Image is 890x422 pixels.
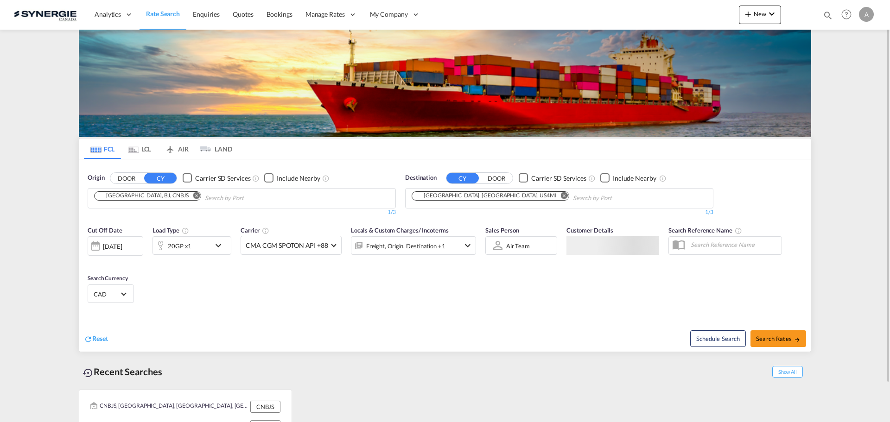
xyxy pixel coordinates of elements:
span: Search Reference Name [668,227,742,234]
div: Press delete to remove this chip. [97,192,191,200]
div: Include Nearby [277,174,320,183]
div: [DATE] [103,242,122,251]
button: Remove [187,192,201,201]
span: Destination [405,173,437,183]
md-icon: icon-information-outline [182,227,189,234]
button: Note: By default Schedule search will only considerorigin ports, destination ports and cut off da... [690,330,746,347]
div: A [859,7,874,22]
span: CMA CGM SPOTON API +88 [246,241,328,250]
md-icon: icon-magnify [823,10,833,20]
md-icon: icon-airplane [165,144,176,151]
img: LCL+%26+FCL+BACKGROUND.png [79,30,811,137]
span: Locals & Custom Charges [351,227,449,234]
div: icon-magnify [823,10,833,24]
button: DOOR [110,173,143,183]
md-checkbox: Checkbox No Ink [519,173,586,183]
md-tab-item: LCL [121,139,158,159]
button: DOOR [480,173,513,183]
md-checkbox: Checkbox No Ink [264,173,320,183]
button: icon-plus 400-fgNewicon-chevron-down [739,6,781,24]
span: Reset [92,334,108,342]
md-icon: icon-arrow-right [794,336,801,343]
md-tab-item: FCL [84,139,121,159]
button: Search Ratesicon-arrow-right [750,330,806,347]
div: 1/3 [405,208,713,216]
md-icon: icon-chevron-down [766,8,777,19]
div: Help [839,6,859,23]
span: Bookings [267,10,292,18]
md-icon: Unchecked: Ignores neighbouring ports when fetching rates.Checked : Includes neighbouring ports w... [659,175,667,182]
md-select: Sales Person: Air Team [505,239,540,252]
md-checkbox: Checkbox No Ink [600,173,656,183]
div: Press delete to remove this chip. [415,192,559,200]
span: New [743,10,777,18]
span: Search Currency [88,275,128,282]
span: Origin [88,173,104,183]
span: Sales Person [485,227,519,234]
div: Carrier SD Services [195,174,250,183]
div: Freight Origin Destination Factory Stuffing [366,239,445,252]
div: Miami, AZ, US4MI [415,192,557,200]
div: CNBJS [250,401,280,413]
div: 20GP x1icon-chevron-down [153,236,231,255]
span: Carrier [241,227,269,234]
div: Freight Origin Destination Factory Stuffingicon-chevron-down [351,236,476,255]
md-checkbox: Checkbox No Ink [183,173,250,183]
div: Beijing, BJ, CNBJS [97,192,189,200]
span: Rate Search [146,10,180,18]
md-icon: icon-backup-restore [83,367,94,378]
div: CNBJS, Beijing, BJ, China, Greater China & Far East Asia, Asia Pacific [90,401,248,413]
span: My Company [370,10,408,19]
button: CY [446,173,479,183]
img: 1f56c880d42311ef80fc7dca854c8e59.png [14,4,76,25]
input: Search Reference Name [686,238,782,252]
span: Manage Rates [305,10,345,19]
div: Include Nearby [613,174,656,183]
md-icon: icon-plus 400-fg [743,8,754,19]
div: OriginDOOR CY Checkbox No InkUnchecked: Search for CY (Container Yard) services for all selected ... [79,159,811,352]
md-icon: icon-chevron-down [213,240,229,251]
md-icon: Your search will be saved by the below given name [735,227,742,234]
md-icon: icon-refresh [84,335,92,343]
div: 1/3 [88,208,396,216]
div: Air Team [506,242,530,250]
span: Show All [772,366,803,378]
span: Search Rates [756,335,801,342]
span: Load Type [153,227,189,234]
span: Cut Off Date [88,227,122,234]
md-icon: Unchecked: Search for CY (Container Yard) services for all selected carriers.Checked : Search for... [588,175,596,182]
span: Enquiries [193,10,220,18]
span: Customer Details [566,227,613,234]
div: [DATE] [88,236,143,256]
input: Chips input. [573,191,661,206]
span: Quotes [233,10,253,18]
button: Remove [555,192,569,201]
span: Help [839,6,854,22]
div: 20GP x1 [168,239,191,252]
span: Analytics [95,10,121,19]
md-pagination-wrapper: Use the left and right arrow keys to navigate between tabs [84,139,232,159]
button: CY [144,173,177,183]
md-icon: icon-chevron-down [462,240,473,251]
md-icon: Unchecked: Search for CY (Container Yard) services for all selected carriers.Checked : Search for... [252,175,260,182]
md-datepicker: Select [88,255,95,267]
md-tab-item: AIR [158,139,195,159]
md-select: Select Currency: $ CADCanada Dollar [93,287,129,301]
span: CAD [94,290,120,298]
md-icon: Unchecked: Ignores neighbouring ports when fetching rates.Checked : Includes neighbouring ports w... [322,175,330,182]
input: Chips input. [205,191,293,206]
div: Recent Searches [79,361,166,382]
div: Carrier SD Services [531,174,586,183]
md-chips-wrap: Chips container. Use arrow keys to select chips. [93,189,297,206]
md-tab-item: LAND [195,139,232,159]
div: icon-refreshReset [84,334,108,344]
span: / Incoterms [419,227,449,234]
md-chips-wrap: Chips container. Use arrow keys to select chips. [410,189,665,206]
md-icon: The selected Trucker/Carrierwill be displayed in the rate results If the rates are from another f... [262,227,269,234]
